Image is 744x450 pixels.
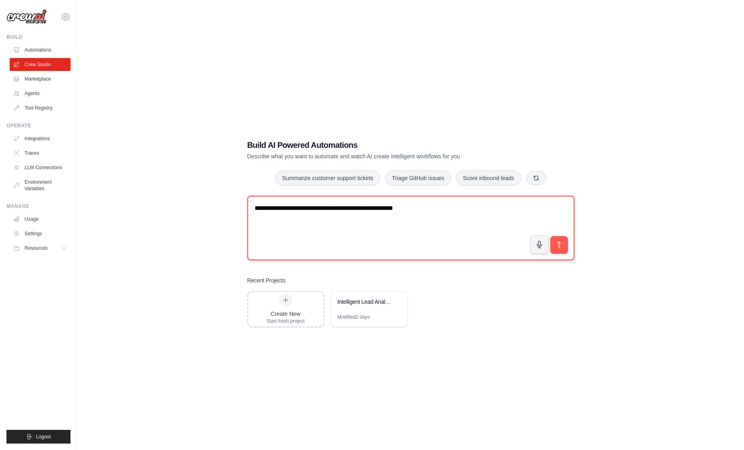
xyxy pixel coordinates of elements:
[10,132,70,145] a: Integrations
[36,433,51,440] span: Logout
[6,430,70,444] button: Logout
[10,161,70,174] a: LLM Connections
[6,203,70,209] div: Manage
[10,213,70,226] a: Usage
[530,235,549,254] button: Click to speak your automation idea
[247,276,286,284] h3: Recent Projects
[6,9,47,25] img: Logo
[10,242,70,255] button: Resources
[10,176,70,195] a: Environment Variables
[10,44,70,56] a: Automations
[338,314,370,320] div: Modified 2 days
[247,139,518,151] h1: Build AI Powered Automations
[456,170,521,186] button: Score inbound leads
[267,310,305,318] div: Create New
[10,102,70,114] a: Tool Registry
[10,73,70,85] a: Marketplace
[385,170,451,186] button: Triage GitHub issues
[704,411,744,450] iframe: Chat Widget
[704,411,744,450] div: Widget de chat
[267,318,305,324] div: Start fresh project
[247,152,518,160] p: Describe what you want to automate and watch AI create intelligent workflows for you
[10,87,70,100] a: Agents
[275,170,380,186] button: Summarize customer support tickets
[526,171,546,185] button: Get new suggestions
[6,34,70,40] div: Build
[25,245,48,251] span: Resources
[10,147,70,160] a: Traces
[6,122,70,129] div: Operate
[10,58,70,71] a: Crew Studio
[338,298,393,306] div: Intelligent Lead Analysis & Routing System
[10,227,70,240] a: Settings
